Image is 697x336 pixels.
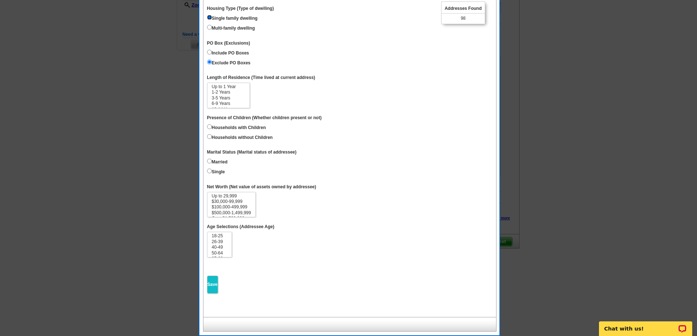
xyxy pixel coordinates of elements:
iframe: LiveChat chat widget [594,313,697,336]
label: Housing Type (Type of dwelling) [207,5,274,12]
input: Married [207,159,212,163]
option: $30,000-99,999 [211,199,252,204]
option: 40-49 [211,245,228,250]
input: Single family dwelling [207,15,212,20]
span: Addresses Found [442,4,484,14]
label: Length of Residence (Time lived at current address) [207,75,315,81]
label: Age Selections (Addressee Age) [207,224,274,230]
label: Single family dwelling [207,14,258,22]
label: Households with Children [207,123,266,131]
option: 18-25 [211,233,228,239]
option: 50-64 [211,250,228,256]
label: Exclude PO Boxes [207,58,251,66]
label: Presence of Children (Whether children present or not) [207,115,322,121]
input: Save [207,276,218,294]
option: $100,000-499,999 [211,204,252,210]
input: Include PO Boxes [207,50,212,54]
label: Married [207,157,228,165]
label: Households without Children [207,133,273,141]
option: 10-14 Years [211,107,246,112]
label: Include PO Boxes [207,48,249,56]
span: 98 [461,15,465,22]
option: Up to 1 Year [211,84,246,90]
input: Exclude PO Boxes [207,60,212,64]
label: Marital Status (Marital status of addressee) [207,149,297,155]
input: Multi-family dwelling [207,25,212,30]
label: PO Box (Exclusions) [207,40,250,46]
option: Over $1,500,000 [211,216,252,221]
label: Net Worth (Net value of assets owned by addressee) [207,184,316,190]
label: Single [207,167,225,175]
input: Households with Children [207,124,212,129]
option: 1-2 Years [211,90,246,95]
option: 65-69 [211,256,228,261]
option: Up to 29,999 [211,193,252,199]
input: Households without Children [207,134,212,139]
input: Single [207,169,212,173]
label: Multi-family dwelling [207,23,255,31]
option: 3-5 Years [211,95,246,101]
option: $500,000-1,499,999 [211,210,252,216]
option: 6-9 Years [211,101,246,106]
option: 26-39 [211,239,228,245]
